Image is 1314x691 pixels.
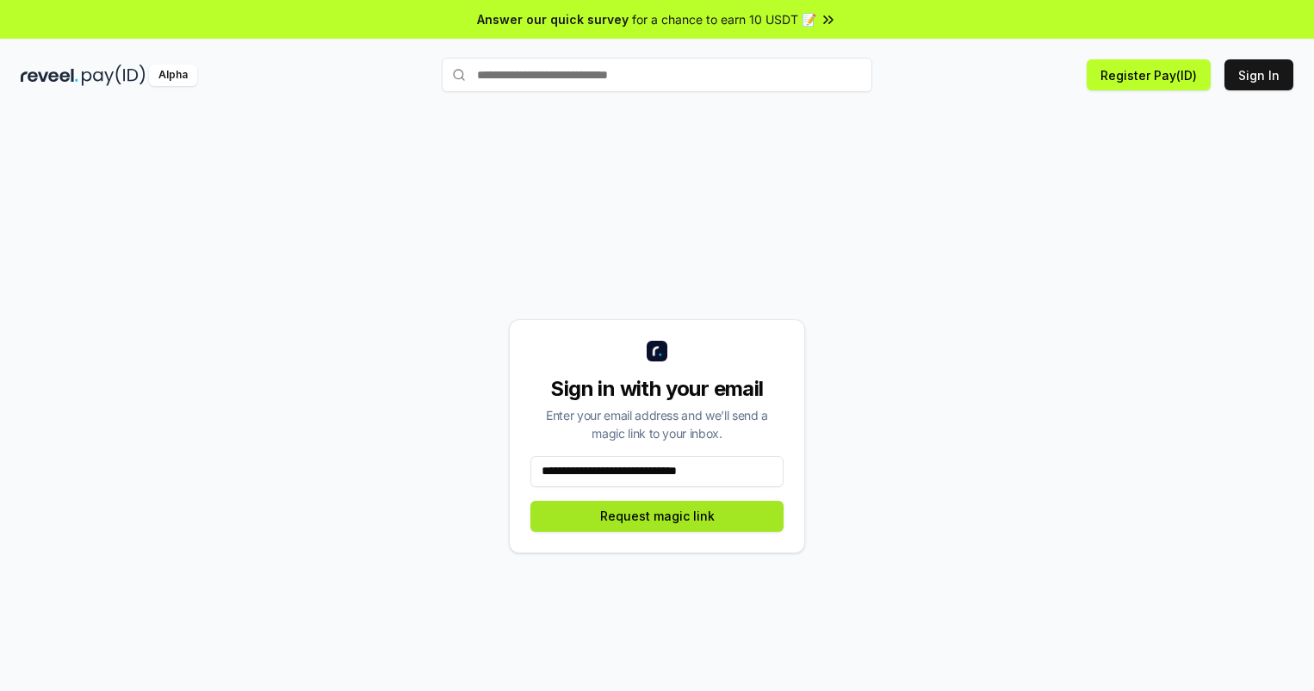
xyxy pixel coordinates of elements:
img: pay_id [82,65,146,86]
span: Answer our quick survey [477,10,629,28]
span: for a chance to earn 10 USDT 📝 [632,10,816,28]
div: Enter your email address and we’ll send a magic link to your inbox. [530,406,784,442]
img: reveel_dark [21,65,78,86]
img: logo_small [647,341,667,361]
div: Sign in with your email [530,375,784,403]
button: Request magic link [530,501,784,532]
div: Alpha [149,65,197,86]
button: Sign In [1224,59,1293,90]
button: Register Pay(ID) [1087,59,1211,90]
